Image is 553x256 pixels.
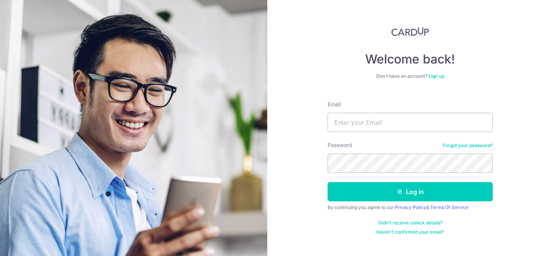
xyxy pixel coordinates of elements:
[378,220,442,226] a: Didn't receive unlock details?
[428,73,444,79] a: Sign up
[328,204,493,211] div: By continuing you agree to our &
[430,204,469,210] a: Terms Of Service
[395,204,426,210] a: Privacy Policy
[328,141,352,149] label: Password
[328,73,493,79] div: Don’t have an account?
[328,52,493,67] h4: Welcome back!
[328,100,341,108] label: Email
[443,142,493,149] a: Forgot your password?
[328,182,493,201] button: Log in
[376,229,444,235] a: Haven't confirmed your email?
[391,27,429,36] img: CardUp Logo
[328,113,493,132] input: Enter your Email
